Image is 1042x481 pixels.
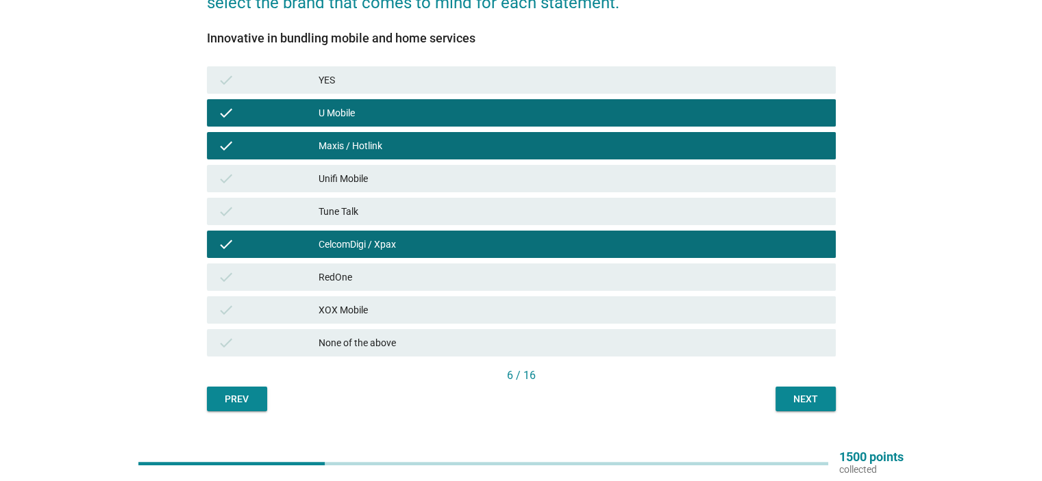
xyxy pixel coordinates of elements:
div: YES [319,72,824,88]
div: Tune Talk [319,203,824,220]
button: Prev [207,387,267,411]
div: RedOne [319,269,824,285]
div: Prev [218,392,256,406]
div: CelcomDigi / Xpax [319,236,824,252]
div: Next [786,392,825,406]
button: Next [776,387,836,411]
i: check [218,170,234,187]
i: check [218,203,234,220]
p: 1500 points [839,451,904,463]
p: collected [839,463,904,476]
i: check [218,105,234,121]
div: Unifi Mobile [319,170,824,187]
i: check [218,269,234,285]
i: check [218,138,234,154]
div: Maxis / Hotlink [319,138,824,154]
div: Innovative in bundling mobile and home services [207,29,836,47]
div: 6 / 16 [207,367,836,384]
i: check [218,302,234,318]
div: XOX Mobile [319,302,824,318]
div: None of the above [319,335,824,351]
div: U Mobile [319,105,824,121]
i: check [218,72,234,88]
i: check [218,335,234,351]
i: check [218,236,234,252]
